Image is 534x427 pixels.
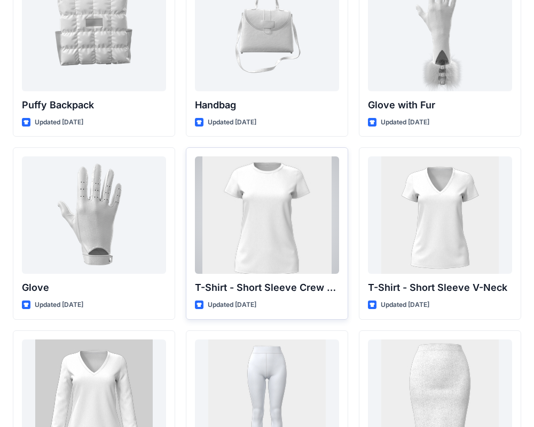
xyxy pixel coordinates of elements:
p: Updated [DATE] [381,299,429,311]
a: Glove [22,156,166,274]
p: Updated [DATE] [35,117,83,128]
p: Puffy Backpack [22,98,166,113]
p: Updated [DATE] [381,117,429,128]
p: Handbag [195,98,339,113]
p: Updated [DATE] [208,117,256,128]
p: Glove [22,280,166,295]
p: Updated [DATE] [208,299,256,311]
p: T-Shirt - Short Sleeve V-Neck [368,280,512,295]
p: Glove with Fur [368,98,512,113]
p: T-Shirt - Short Sleeve Crew Neck [195,280,339,295]
p: Updated [DATE] [35,299,83,311]
a: T-Shirt - Short Sleeve V-Neck [368,156,512,274]
a: T-Shirt - Short Sleeve Crew Neck [195,156,339,274]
